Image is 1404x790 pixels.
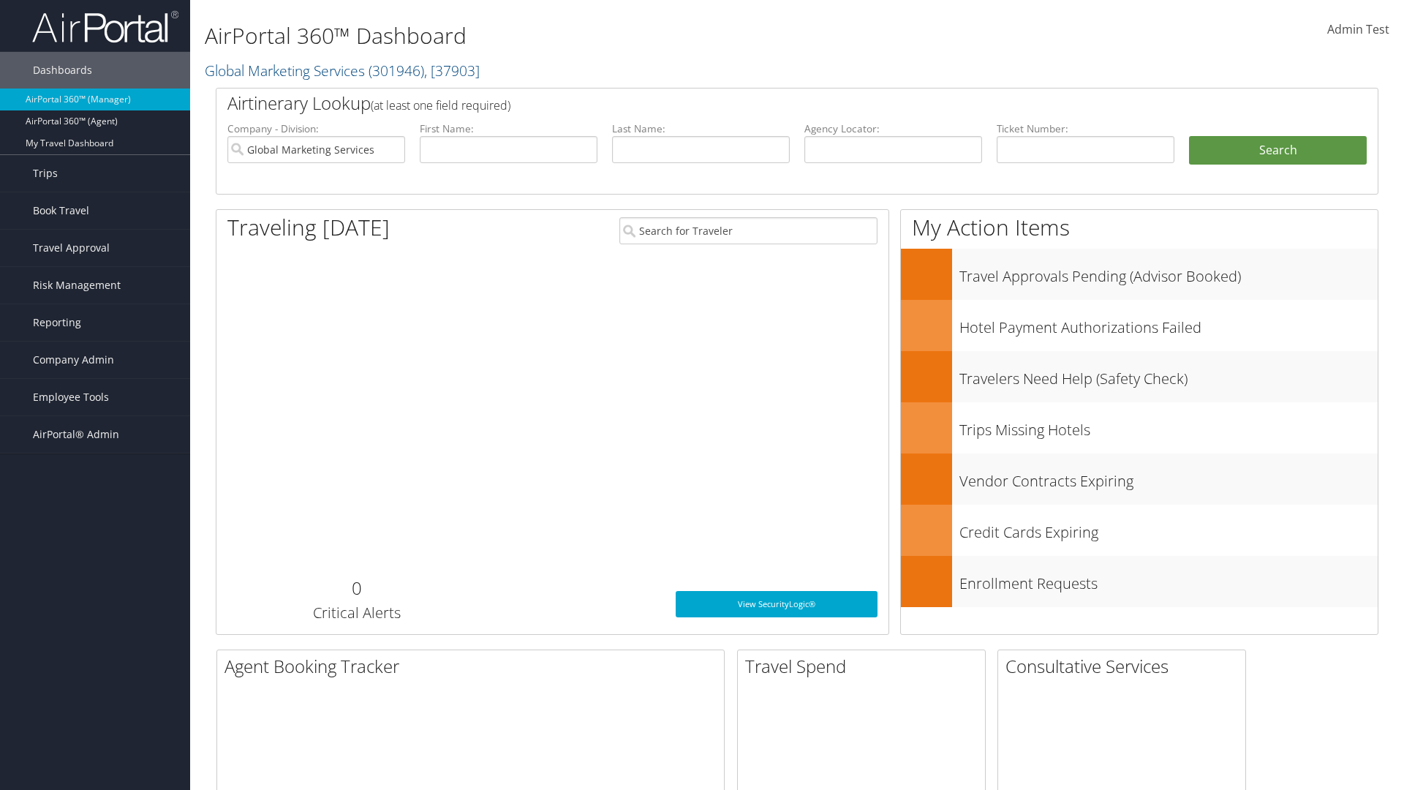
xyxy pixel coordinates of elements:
span: Admin Test [1327,21,1389,37]
span: Company Admin [33,342,114,378]
a: Credit Cards Expiring [901,505,1378,556]
a: Global Marketing Services [205,61,480,80]
button: Search [1189,136,1367,165]
label: Company - Division: [227,121,405,136]
a: Vendor Contracts Expiring [901,454,1378,505]
h1: Traveling [DATE] [227,212,390,243]
label: Ticket Number: [997,121,1174,136]
h3: Travel Approvals Pending (Advisor Booked) [959,259,1378,287]
span: Risk Management [33,267,121,304]
a: Trips Missing Hotels [901,402,1378,454]
a: Admin Test [1327,7,1389,53]
a: Enrollment Requests [901,556,1378,607]
h3: Critical Alerts [227,603,486,623]
span: AirPortal® Admin [33,416,119,453]
a: View SecurityLogic® [676,591,877,617]
h2: Airtinerary Lookup [227,91,1270,116]
h3: Trips Missing Hotels [959,413,1378,440]
span: Reporting [33,304,81,341]
label: Last Name: [612,121,790,136]
label: Agency Locator: [804,121,982,136]
input: Search for Traveler [619,217,877,244]
h2: Travel Spend [745,654,985,679]
h3: Vendor Contracts Expiring [959,464,1378,492]
a: Hotel Payment Authorizations Failed [901,300,1378,351]
span: ( 301946 ) [369,61,424,80]
h3: Hotel Payment Authorizations Failed [959,310,1378,338]
span: Travel Approval [33,230,110,266]
h2: 0 [227,576,486,601]
span: , [ 37903 ] [424,61,480,80]
span: Employee Tools [33,379,109,415]
h3: Credit Cards Expiring [959,515,1378,543]
span: Trips [33,155,58,192]
span: (at least one field required) [371,97,510,113]
h3: Travelers Need Help (Safety Check) [959,361,1378,389]
h2: Consultative Services [1005,654,1245,679]
h2: Agent Booking Tracker [224,654,724,679]
h1: AirPortal 360™ Dashboard [205,20,994,51]
a: Travel Approvals Pending (Advisor Booked) [901,249,1378,300]
span: Book Travel [33,192,89,229]
h1: My Action Items [901,212,1378,243]
label: First Name: [420,121,597,136]
h3: Enrollment Requests [959,566,1378,594]
a: Travelers Need Help (Safety Check) [901,351,1378,402]
span: Dashboards [33,52,92,89]
img: airportal-logo.png [32,10,178,44]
